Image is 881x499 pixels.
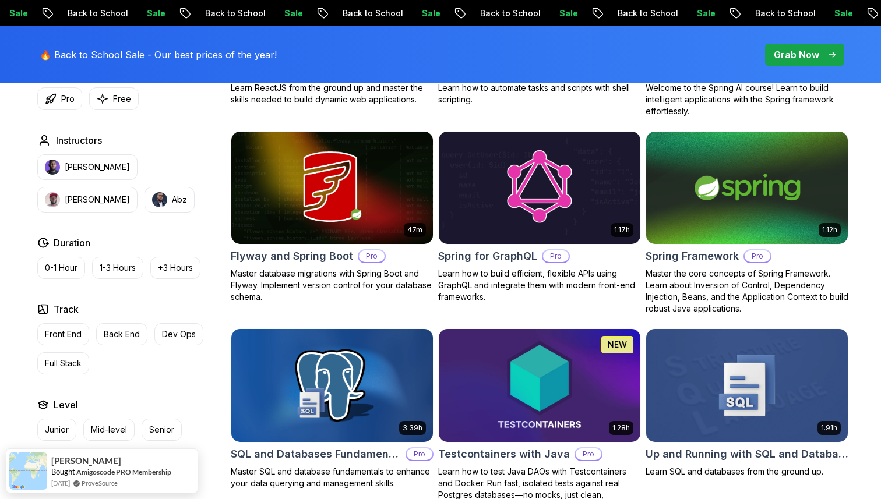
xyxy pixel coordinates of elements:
p: NEW [608,339,627,351]
img: instructor img [45,160,60,175]
img: Spring for GraphQL card [439,132,640,245]
p: Sale [622,8,659,19]
p: [PERSON_NAME] [65,194,130,206]
a: Up and Running with SQL and Databases card1.91hUp and Running with SQL and DatabasesLearn SQL and... [646,328,848,477]
span: [DATE] [51,478,70,488]
p: Front End [45,328,82,340]
p: Abz [172,194,187,206]
span: [PERSON_NAME] [51,456,121,466]
p: Free [113,93,131,105]
span: Bought [51,467,75,476]
p: 1.12h [822,225,837,235]
p: Master SQL and database fundamentals to enhance your data querying and management skills. [231,466,434,489]
p: Back End [104,328,140,340]
p: Welcome to the Spring AI course! Learn to build intelligent applications with the Spring framewor... [646,82,848,117]
p: Sale [209,8,246,19]
p: Pro [745,250,770,262]
button: Free [89,87,139,110]
p: Learn how to automate tasks and scripts with shell scripting. [438,82,641,105]
h2: Track [54,302,79,316]
p: [PERSON_NAME] [65,161,130,173]
a: ProveSource [82,478,118,488]
button: 1-3 Hours [92,257,143,279]
p: 3.39h [403,423,422,433]
p: Master the core concepts of Spring Framework. Learn about Inversion of Control, Dependency Inject... [646,268,848,314]
p: Back to School [405,8,484,19]
img: Up and Running with SQL and Databases card [646,329,848,442]
p: 1.17h [614,225,630,235]
h2: Up and Running with SQL and Databases [646,446,848,462]
a: Flyway and Spring Boot card47mFlyway and Spring BootProMaster database migrations with Spring Boo... [231,131,434,303]
p: 1-3 Hours [100,262,136,274]
p: Pro [407,448,432,460]
p: Pro [359,250,385,262]
p: Dev Ops [162,328,196,340]
p: Pro [543,250,569,262]
p: Senior [149,424,174,436]
img: Spring Framework card [646,132,848,245]
p: Back to School [267,8,347,19]
h2: Spring Framework [646,248,739,264]
p: Back to School [130,8,209,19]
p: +3 Hours [158,262,193,274]
p: 1.28h [612,423,630,433]
h2: Spring for GraphQL [438,248,537,264]
button: Junior [37,419,76,441]
button: Senior [142,419,182,441]
img: Flyway and Spring Boot card [231,132,433,245]
button: +3 Hours [150,257,200,279]
img: provesource social proof notification image [9,452,47,490]
p: Sale [484,8,521,19]
p: Master database migrations with Spring Boot and Flyway. Implement version control for your databa... [231,268,434,303]
a: SQL and Databases Fundamentals card3.39hSQL and Databases FundamentalsProMaster SQL and database ... [231,328,434,489]
p: Grab Now [774,48,819,62]
p: Back to School [542,8,622,19]
img: instructor img [45,192,60,207]
button: Front End [37,323,89,345]
button: Dev Ops [154,323,203,345]
p: Pro [61,93,75,105]
a: Spring for GraphQL card1.17hSpring for GraphQLProLearn how to build efficient, flexible APIs usin... [438,131,641,303]
p: 🔥 Back to School Sale - Our best prices of the year! [40,48,277,62]
h2: Level [54,398,78,412]
button: instructor img[PERSON_NAME] [37,154,138,180]
p: Junior [45,424,69,436]
h2: SQL and Databases Fundamentals [231,446,401,462]
p: 47m [407,225,422,235]
button: instructor img[PERSON_NAME] [37,187,138,213]
button: Back End [96,323,147,345]
button: Mid-level [83,419,135,441]
button: Pro [37,87,82,110]
img: instructor img [152,192,167,207]
button: instructor imgAbz [145,187,195,213]
a: Spring Framework card1.12hSpring FrameworkProMaster the core concepts of Spring Framework. Learn ... [646,131,848,315]
a: Amigoscode PRO Membership [76,468,171,476]
p: Learn SQL and databases from the ground up. [646,466,848,477]
p: Learn ReactJS from the ground up and master the skills needed to build dynamic web applications. [231,82,434,105]
button: 0-1 Hour [37,257,85,279]
p: Sale [72,8,109,19]
p: Mid-level [91,424,127,436]
p: Full Stack [45,358,82,369]
p: Back to School [680,8,759,19]
h2: Flyway and Spring Boot [231,248,353,264]
p: Learn how to build efficient, flexible APIs using GraphQL and integrate them with modern front-en... [438,268,641,303]
h2: Testcontainers with Java [438,446,570,462]
p: Sale [347,8,384,19]
h2: Duration [54,236,90,250]
p: Sale [759,8,797,19]
p: 0-1 Hour [45,262,77,274]
button: Full Stack [37,352,89,374]
p: 1.91h [821,423,837,433]
p: Pro [576,448,601,460]
h2: Instructors [56,133,102,147]
img: Testcontainers with Java card [434,326,645,444]
img: SQL and Databases Fundamentals card [231,329,433,442]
